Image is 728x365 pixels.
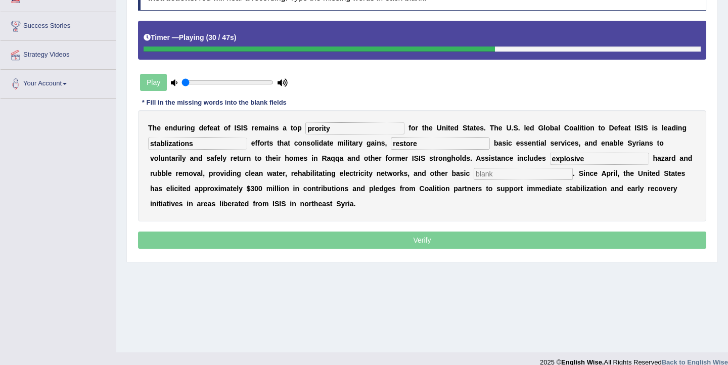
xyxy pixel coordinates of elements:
[375,139,377,147] b: i
[532,139,536,147] b: n
[601,124,605,132] b: o
[470,124,474,132] b: a
[536,139,538,147] b: t
[518,124,520,132] b: .
[609,139,613,147] b: a
[408,124,411,132] b: f
[456,154,460,162] b: o
[641,124,643,132] b: I
[618,139,620,147] b: l
[538,139,540,147] b: i
[346,139,348,147] b: l
[508,139,512,147] b: c
[581,124,584,132] b: t
[620,139,624,147] b: e
[371,154,375,162] b: h
[180,154,182,162] b: l
[588,139,593,147] b: n
[579,124,581,132] b: i
[190,154,194,162] b: a
[236,124,241,132] b: S
[288,139,290,147] b: t
[429,124,433,132] b: e
[182,154,186,162] b: y
[438,154,443,162] b: o
[429,154,433,162] b: s
[276,154,278,162] b: i
[358,139,362,147] b: y
[240,154,244,162] b: u
[639,139,641,147] b: i
[331,154,335,162] b: q
[148,138,247,150] input: blank
[356,139,358,147] b: r
[153,124,157,132] b: h
[348,139,350,147] b: i
[480,124,484,132] b: s
[237,154,240,162] b: t
[165,124,169,132] b: e
[550,153,649,165] input: blank
[294,139,298,147] b: c
[157,169,162,177] b: b
[165,154,169,162] b: n
[241,124,243,132] b: I
[645,139,649,147] b: n
[317,139,319,147] b: i
[231,154,233,162] b: r
[676,124,678,132] b: i
[613,139,618,147] b: b
[304,154,308,162] b: s
[564,124,569,132] b: C
[451,154,456,162] b: h
[467,124,470,132] b: t
[654,124,658,132] b: s
[278,154,281,162] b: r
[437,124,442,132] b: U
[302,139,307,147] b: n
[319,139,324,147] b: d
[466,154,470,162] b: s
[567,139,571,147] b: c
[405,154,408,162] b: r
[433,154,436,162] b: t
[543,124,545,132] b: l
[313,154,318,162] b: n
[520,139,524,147] b: s
[260,139,264,147] b: o
[575,139,579,147] b: s
[337,139,343,147] b: m
[154,154,159,162] b: o
[414,154,419,162] b: S
[171,154,175,162] b: a
[412,154,414,162] b: I
[544,139,547,147] b: l
[375,154,379,162] b: e
[620,124,624,132] b: e
[448,124,450,132] b: t
[442,124,446,132] b: n
[523,154,527,162] b: c
[285,154,289,162] b: h
[300,154,304,162] b: e
[144,34,236,41] h5: Timer —
[524,139,528,147] b: s
[222,154,226,162] b: y
[513,124,518,132] b: S
[669,154,671,162] b: r
[166,169,168,177] b: l
[481,154,485,162] b: s
[181,124,184,132] b: r
[540,139,544,147] b: a
[550,124,555,132] b: b
[590,124,595,132] b: n
[636,139,639,147] b: r
[659,139,664,147] b: o
[168,169,172,177] b: e
[527,154,529,162] b: l
[243,124,248,132] b: S
[311,154,313,162] b: i
[624,124,628,132] b: a
[446,124,448,132] b: i
[298,139,302,147] b: o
